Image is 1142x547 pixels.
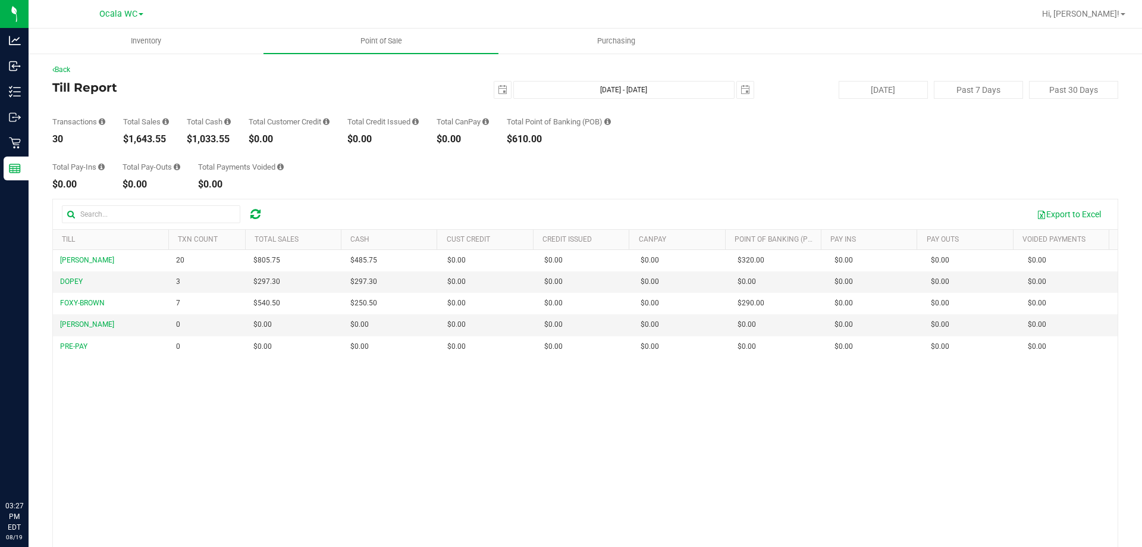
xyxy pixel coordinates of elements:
[447,255,466,266] span: $0.00
[115,36,177,46] span: Inventory
[9,86,21,98] inline-svg: Inventory
[447,319,466,330] span: $0.00
[1042,9,1119,18] span: Hi, [PERSON_NAME]!
[834,255,853,266] span: $0.00
[347,118,419,126] div: Total Credit Issued
[62,235,75,243] a: Till
[542,235,592,243] a: Credit Issued
[934,81,1023,99] button: Past 7 Days
[12,452,48,487] iframe: Resource center
[9,162,21,174] inline-svg: Reports
[5,501,23,533] p: 03:27 PM EDT
[9,111,21,123] inline-svg: Outbound
[641,319,659,330] span: $0.00
[447,298,466,309] span: $0.00
[176,341,180,352] span: 0
[52,135,105,144] div: 30
[350,341,369,352] span: $0.00
[1022,235,1085,243] a: Voided Payments
[9,35,21,46] inline-svg: Analytics
[253,341,272,352] span: $0.00
[60,277,83,286] span: DOPEY
[323,118,330,126] i: Sum of all successful, non-voided payment transaction amounts using account credit as the payment...
[507,118,611,126] div: Total Point of Banking (POB)
[834,341,853,352] span: $0.00
[839,81,928,99] button: [DATE]
[350,235,369,243] a: Cash
[123,118,169,126] div: Total Sales
[62,205,240,223] input: Search...
[738,298,764,309] span: $290.00
[834,276,853,287] span: $0.00
[123,180,180,189] div: $0.00
[52,163,105,171] div: Total Pay-Ins
[187,118,231,126] div: Total Cash
[176,319,180,330] span: 0
[29,29,263,54] a: Inventory
[176,255,184,266] span: 20
[738,276,756,287] span: $0.00
[931,298,949,309] span: $0.00
[176,298,180,309] span: 7
[641,298,659,309] span: $0.00
[52,81,407,94] h4: Till Report
[52,180,105,189] div: $0.00
[99,9,137,19] span: Ocala WC
[350,319,369,330] span: $0.00
[641,276,659,287] span: $0.00
[1029,204,1109,224] button: Export to Excel
[350,255,377,266] span: $485.75
[253,276,280,287] span: $297.30
[1028,276,1046,287] span: $0.00
[830,235,856,243] a: Pay Ins
[123,135,169,144] div: $1,643.55
[162,118,169,126] i: Sum of all successful, non-voided payment transaction amounts (excluding tips and transaction fee...
[347,135,419,144] div: $0.00
[174,163,180,171] i: Sum of all cash pay-outs removed from tills within the date range.
[737,82,754,98] span: select
[834,298,853,309] span: $0.00
[253,255,280,266] span: $805.75
[482,118,489,126] i: Sum of all successful, non-voided payment transaction amounts using CanPay (as well as manual Can...
[253,319,272,330] span: $0.00
[52,118,105,126] div: Transactions
[277,163,284,171] i: Sum of all voided payment transaction amounts (excluding tips and transaction fees) within the da...
[9,60,21,72] inline-svg: Inbound
[931,319,949,330] span: $0.00
[735,235,819,243] a: Point of Banking (POB)
[249,118,330,126] div: Total Customer Credit
[123,163,180,171] div: Total Pay-Outs
[60,342,87,351] span: PRE-PAY
[60,256,114,264] span: [PERSON_NAME]
[931,341,949,352] span: $0.00
[198,163,284,171] div: Total Payments Voided
[544,319,563,330] span: $0.00
[507,135,611,144] div: $610.00
[604,118,611,126] i: Sum of the successful, non-voided point-of-banking payment transaction amounts, both via payment ...
[447,276,466,287] span: $0.00
[253,298,280,309] span: $540.50
[60,320,114,329] span: [PERSON_NAME]
[494,82,511,98] span: select
[412,118,419,126] i: Sum of all successful refund transaction amounts from purchase returns resulting in account credi...
[60,299,105,307] span: FOXY-BROWN
[178,235,218,243] a: TXN Count
[5,533,23,542] p: 08/19
[641,341,659,352] span: $0.00
[350,276,377,287] span: $297.30
[1028,341,1046,352] span: $0.00
[834,319,853,330] span: $0.00
[263,29,498,54] a: Point of Sale
[9,137,21,149] inline-svg: Retail
[437,118,489,126] div: Total CanPay
[581,36,651,46] span: Purchasing
[738,319,756,330] span: $0.00
[544,298,563,309] span: $0.00
[447,235,490,243] a: Cust Credit
[249,135,330,144] div: $0.00
[1028,255,1046,266] span: $0.00
[224,118,231,126] i: Sum of all successful, non-voided cash payment transaction amounts (excluding tips and transactio...
[738,341,756,352] span: $0.00
[52,65,70,74] a: Back
[99,118,105,126] i: Count of all successful payment transactions, possibly including voids, refunds, and cash-back fr...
